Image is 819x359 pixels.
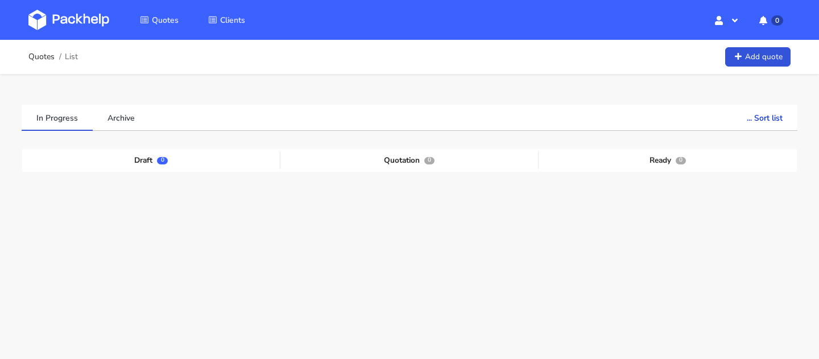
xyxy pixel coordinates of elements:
[771,15,783,26] span: 0
[65,52,78,61] span: List
[732,105,797,130] button: ... Sort list
[676,157,686,164] span: 0
[22,152,280,169] div: Draft
[750,10,791,30] button: 0
[539,152,797,169] div: Ready
[28,46,78,68] nav: breadcrumb
[220,15,245,26] span: Clients
[157,157,167,164] span: 0
[28,10,109,30] img: Dashboard
[152,15,179,26] span: Quotes
[424,157,435,164] span: 0
[126,10,192,30] a: Quotes
[725,47,791,67] a: Add quote
[22,105,93,130] a: In Progress
[28,52,55,61] a: Quotes
[280,152,539,169] div: Quotation
[93,105,150,130] a: Archive
[195,10,259,30] a: Clients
